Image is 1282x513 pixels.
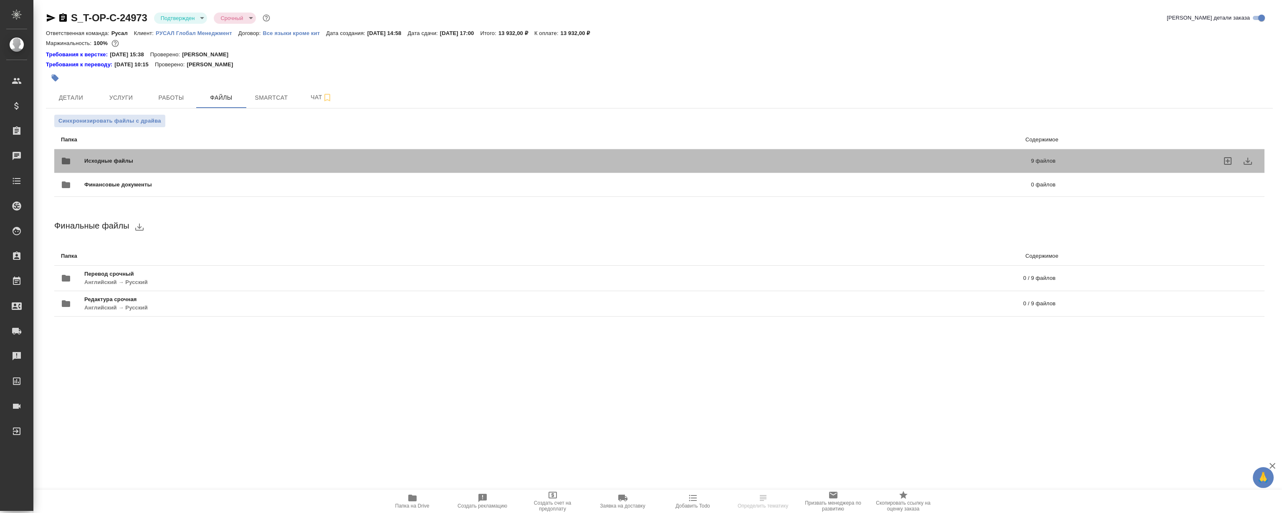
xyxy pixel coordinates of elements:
[498,30,534,36] p: 13 932,00 ₽
[214,13,255,24] div: Подтвержден
[56,151,76,171] button: folder
[551,136,1059,144] p: Содержимое
[61,136,551,144] p: Папка
[101,93,141,103] span: Услуги
[46,50,110,59] a: Требования к верстке:
[114,60,155,69] p: [DATE] 10:15
[84,270,585,278] span: Перевод срочный
[56,175,76,195] button: folder
[440,30,480,36] p: [DATE] 17:00
[534,30,561,36] p: К оплате:
[94,40,110,46] p: 100%
[367,30,408,36] p: [DATE] 14:58
[322,93,332,103] svg: Подписаться
[84,157,582,165] span: Исходные файлы
[582,157,1055,165] p: 9 файлов
[238,30,263,36] p: Договор:
[561,30,597,36] p: 13 932,00 ₽
[46,60,114,69] a: Требования к переводу:
[201,93,241,103] span: Файлы
[326,30,367,36] p: Дата создания:
[251,93,291,103] span: Smartcat
[84,278,585,287] p: Английский → Русский
[263,30,326,36] p: Все языки кроме кит
[71,12,147,23] a: S_T-OP-C-24973
[1218,151,1238,171] label: uploadFiles
[84,181,592,189] span: Финансовые документы
[129,217,149,237] button: download
[585,274,1055,282] p: 0 / 9 файлов
[54,115,165,127] button: Синхронизировать файлы с драйва
[150,50,182,59] p: Проверено:
[134,30,156,36] p: Клиент:
[84,295,585,304] span: Редактура срочная
[110,38,121,49] button: 0.00 RUB;
[51,93,91,103] span: Детали
[58,117,161,125] span: Синхронизировать файлы с драйва
[58,13,68,23] button: Скопировать ссылку
[1167,14,1250,22] span: [PERSON_NAME] детали заказа
[158,15,197,22] button: Подтвержден
[46,60,114,69] div: Нажми, чтобы открыть папку с инструкцией
[1256,469,1270,486] span: 🙏
[84,304,585,312] p: Английский → Русский
[46,30,111,36] p: Ответственная команда:
[218,15,245,22] button: Срочный
[156,30,238,36] p: РУСАЛ Глобал Менеджмент
[156,29,238,36] a: РУСАЛ Глобал Менеджмент
[480,30,498,36] p: Итого:
[154,13,207,24] div: Подтвержден
[182,50,235,59] p: [PERSON_NAME]
[61,252,551,260] p: Папка
[46,40,94,46] p: Маржинальность:
[261,13,272,23] button: Доп статусы указывают на важность/срочность заказа
[592,181,1056,189] p: 0 файлов
[111,30,134,36] p: Русал
[1253,467,1274,488] button: 🙏
[1238,151,1258,171] button: download
[46,69,64,87] button: Добавить тэг
[301,92,341,103] span: Чат
[54,221,129,230] span: Финальные файлы
[551,252,1059,260] p: Содержимое
[155,60,187,69] p: Проверено:
[407,30,440,36] p: Дата сдачи:
[46,50,110,59] div: Нажми, чтобы открыть папку с инструкцией
[585,299,1055,308] p: 0 / 9 файлов
[151,93,191,103] span: Работы
[110,50,150,59] p: [DATE] 15:38
[263,29,326,36] a: Все языки кроме кит
[56,268,76,288] button: folder
[187,60,239,69] p: [PERSON_NAME]
[56,294,76,314] button: folder
[46,13,56,23] button: Скопировать ссылку для ЯМессенджера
